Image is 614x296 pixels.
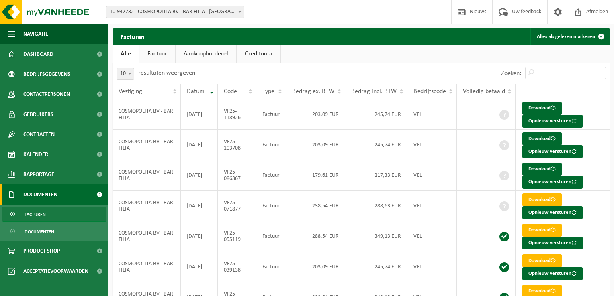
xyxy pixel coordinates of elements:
span: 10-942732 - COSMOPOLITA BV - BAR FILIA - KORTRIJK [106,6,244,18]
button: Opnieuw versturen [522,145,583,158]
a: Download [522,193,562,206]
td: VEL [407,160,457,191]
td: Factuur [256,251,286,282]
a: Download [522,132,562,145]
td: [DATE] [181,99,218,130]
td: 245,74 EUR [345,99,407,130]
td: VEL [407,191,457,221]
td: [DATE] [181,130,218,160]
span: Bedrijfsgegevens [23,64,70,84]
td: 245,74 EUR [345,130,407,160]
span: 10 [117,68,134,80]
span: Type [262,88,274,95]
td: 203,09 EUR [286,130,345,160]
td: Factuur [256,191,286,221]
span: Bedrag incl. BTW [351,88,397,95]
td: VEL [407,251,457,282]
span: Documenten [25,224,54,239]
span: Acceptatievoorwaarden [23,261,88,281]
span: Documenten [23,184,57,205]
span: 10 [117,68,134,79]
td: 349,13 EUR [345,221,407,251]
td: VF25-103708 [218,130,256,160]
td: VEL [407,221,457,251]
td: Factuur [256,99,286,130]
td: 245,74 EUR [345,251,407,282]
a: Alle [113,45,139,63]
a: Download [522,102,562,115]
td: 179,61 EUR [286,160,345,191]
td: 203,09 EUR [286,251,345,282]
td: 288,63 EUR [345,191,407,221]
span: Contracten [23,124,55,144]
td: 238,54 EUR [286,191,345,221]
td: 288,54 EUR [286,221,345,251]
td: VF25-118926 [218,99,256,130]
td: [DATE] [181,221,218,251]
span: Datum [187,88,205,95]
a: Creditnota [237,45,280,63]
td: VF25-086367 [218,160,256,191]
span: Vestiging [119,88,142,95]
label: resultaten weergeven [138,70,195,76]
a: Download [522,224,562,237]
td: COSMOPOLITA BV - BAR FILIA [113,130,181,160]
button: Alles als gelezen markeren [530,28,609,45]
td: 203,09 EUR [286,99,345,130]
a: Download [522,163,562,176]
td: VF25-039138 [218,251,256,282]
td: VEL [407,130,457,160]
button: Opnieuw versturen [522,176,583,189]
td: COSMOPOLITA BV - BAR FILIA [113,221,181,251]
span: Rapportage [23,164,54,184]
td: [DATE] [181,251,218,282]
td: COSMOPOLITA BV - BAR FILIA [113,191,181,221]
span: Contactpersonen [23,84,70,104]
td: [DATE] [181,160,218,191]
button: Opnieuw versturen [522,237,583,249]
label: Zoeken: [501,70,521,77]
td: COSMOPOLITA BV - BAR FILIA [113,99,181,130]
span: Volledig betaald [463,88,505,95]
td: [DATE] [181,191,218,221]
a: Facturen [2,207,106,222]
td: VF25-055119 [218,221,256,251]
a: Documenten [2,224,106,239]
span: Code [224,88,237,95]
span: Dashboard [23,44,53,64]
td: COSMOPOLITA BV - BAR FILIA [113,251,181,282]
span: Gebruikers [23,104,53,124]
td: Factuur [256,221,286,251]
td: 217,33 EUR [345,160,407,191]
span: Kalender [23,144,48,164]
a: Aankoopborderel [176,45,236,63]
a: Download [522,254,562,267]
td: VEL [407,99,457,130]
a: Factuur [139,45,175,63]
span: Bedrijfscode [413,88,446,95]
td: VF25-071877 [218,191,256,221]
td: COSMOPOLITA BV - BAR FILIA [113,160,181,191]
span: Navigatie [23,24,48,44]
h2: Facturen [113,28,153,44]
button: Opnieuw versturen [522,206,583,219]
td: Factuur [256,160,286,191]
span: Facturen [25,207,46,222]
span: Bedrag ex. BTW [292,88,334,95]
button: Opnieuw versturen [522,115,583,128]
span: Product Shop [23,241,60,261]
button: Opnieuw versturen [522,267,583,280]
td: Factuur [256,130,286,160]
